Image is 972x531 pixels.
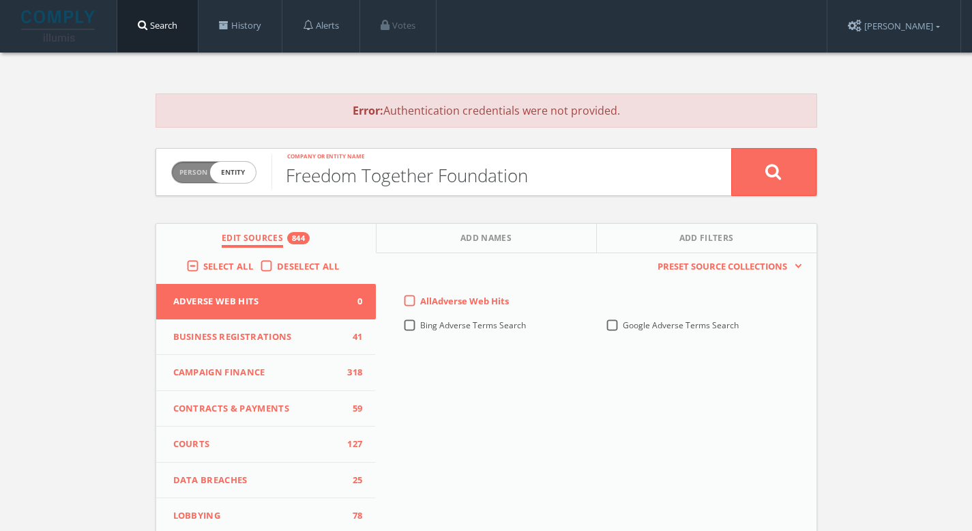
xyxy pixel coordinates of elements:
[156,224,377,253] button: Edit Sources844
[156,463,377,499] button: Data Breaches25
[342,474,362,487] span: 25
[210,162,256,183] span: entity
[173,366,342,379] span: Campaign Finance
[342,437,362,451] span: 127
[21,10,98,42] img: illumis
[179,167,207,177] span: Person
[156,319,377,356] button: Business Registrations41
[156,427,377,463] button: Courts127
[651,260,802,274] button: Preset Source Collections
[156,355,377,391] button: Campaign Finance318
[651,260,794,274] span: Preset Source Collections
[342,509,362,523] span: 78
[173,402,342,416] span: Contracts & Payments
[156,284,377,319] button: Adverse Web Hits0
[597,224,816,253] button: Add Filters
[173,437,342,451] span: Courts
[623,319,739,331] span: Google Adverse Terms Search
[173,509,342,523] span: Lobbying
[342,366,362,379] span: 318
[173,330,342,344] span: Business Registrations
[377,224,597,253] button: Add Names
[420,295,509,307] span: All Adverse Web Hits
[287,232,310,244] div: 844
[420,319,526,331] span: Bing Adverse Terms Search
[203,260,253,272] span: Select All
[342,295,362,308] span: 0
[222,232,283,248] span: Edit Sources
[156,94,817,128] div: Authentication credentials were not provided.
[460,232,512,248] span: Add Names
[277,260,339,272] span: Deselect All
[679,232,734,248] span: Add Filters
[353,103,383,118] strong: Error:
[173,474,342,487] span: Data Breaches
[342,330,362,344] span: 41
[156,391,377,427] button: Contracts & Payments59
[173,295,342,308] span: Adverse Web Hits
[342,402,362,416] span: 59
